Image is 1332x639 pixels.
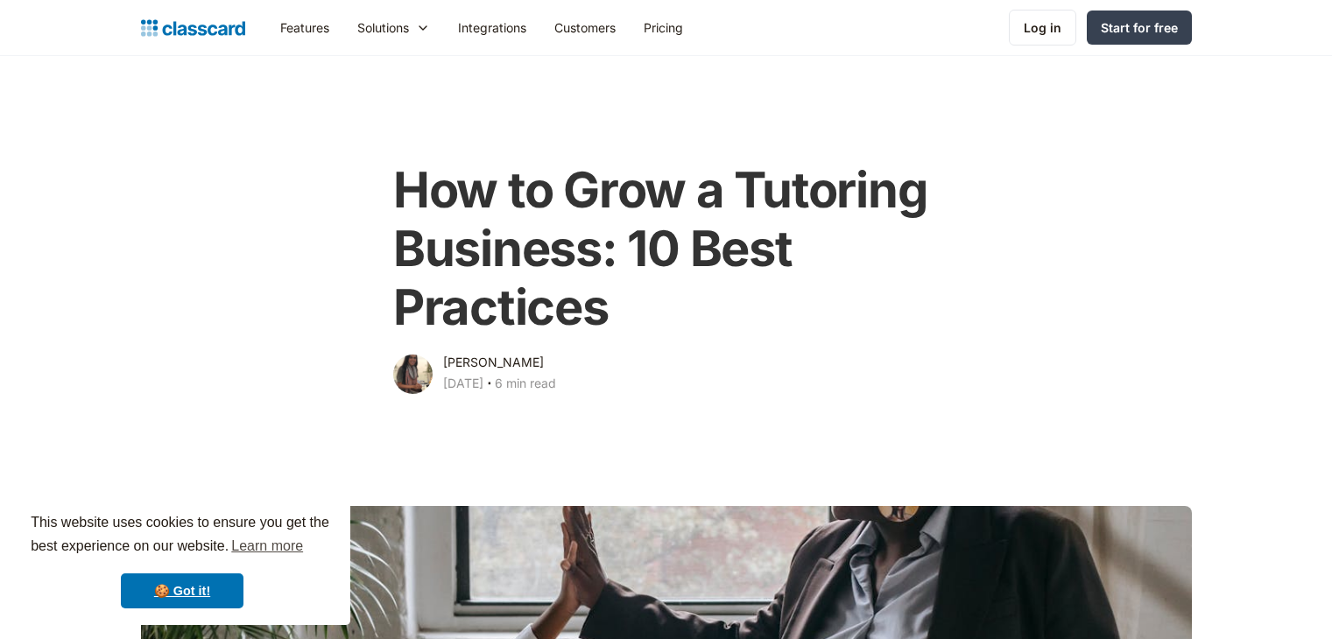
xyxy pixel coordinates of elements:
div: 6 min read [495,373,556,394]
a: Log in [1009,10,1076,46]
h1: How to Grow a Tutoring Business: 10 Best Practices [393,161,939,338]
div: [DATE] [443,373,483,394]
a: learn more about cookies [229,533,306,559]
div: Solutions [357,18,409,37]
a: Start for free [1087,11,1192,45]
div: Start for free [1101,18,1178,37]
div: [PERSON_NAME] [443,352,544,373]
div: Solutions [343,8,444,47]
a: Integrations [444,8,540,47]
a: Customers [540,8,630,47]
div: Log in [1024,18,1061,37]
span: This website uses cookies to ensure you get the best experience on our website. [31,512,334,559]
a: home [141,16,245,40]
a: Features [266,8,343,47]
div: cookieconsent [14,495,350,625]
div: ‧ [483,373,495,397]
a: dismiss cookie message [121,573,243,608]
a: Pricing [630,8,697,47]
